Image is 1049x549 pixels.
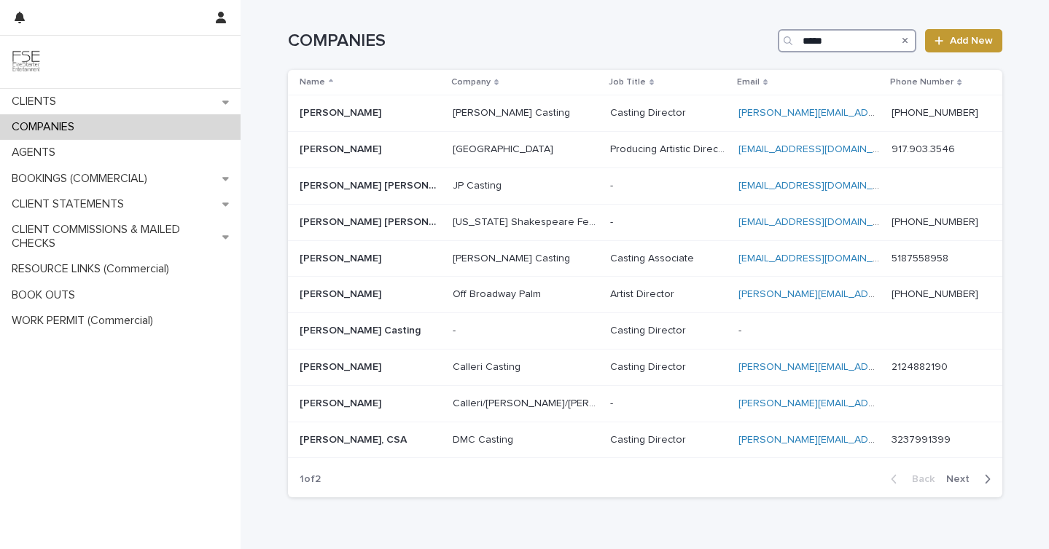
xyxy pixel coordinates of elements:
[738,435,983,445] a: [PERSON_NAME][EMAIL_ADDRESS][DOMAIN_NAME]
[610,285,677,301] p: Artist Director
[879,473,940,486] button: Back
[6,95,68,108] p: CLIENTS
[610,431,689,446] p: Casting Director
[738,108,983,118] a: [PERSON_NAME][EMAIL_ADDRESS][DOMAIN_NAME]
[453,250,573,265] p: [PERSON_NAME] Casting
[738,253,903,264] a: [EMAIL_ADDRESS][DOMAIN_NAME]
[610,395,616,410] p: -
[6,314,165,328] p: WORK PERMIT (Commercial)
[288,313,1002,349] tr: [PERSON_NAME] Casting[PERSON_NAME] Casting -- Casting DirectorCasting Director --
[892,144,955,154] a: 917.903.3546
[6,288,87,302] p: BOOK OUTS
[288,349,1002,385] tr: [PERSON_NAME][PERSON_NAME] Calleri CastingCalleri Casting Casting DirectorCasting Director [PERSO...
[738,289,983,299] a: [PERSON_NAME][EMAIL_ADDRESS][DOMAIN_NAME]
[610,250,697,265] p: Casting Associate
[288,167,1002,204] tr: [PERSON_NAME] [PERSON_NAME][PERSON_NAME] [PERSON_NAME] JP CastingJP Casting -- [EMAIL_ADDRESS][DO...
[453,177,504,192] p: JP Casting
[288,132,1002,168] tr: [PERSON_NAME][PERSON_NAME] [GEOGRAPHIC_DATA][GEOGRAPHIC_DATA] Producing Artistic DirectorProducin...
[610,358,689,374] p: Casting Director
[610,104,689,119] p: Casting Director
[610,322,689,337] p: Casting Director
[738,322,744,337] p: -
[288,277,1002,313] tr: [PERSON_NAME][PERSON_NAME] Off Broadway PalmOff Broadway Palm Artist DirectorArtist Director [PER...
[288,31,773,52] h1: COMPANIES
[300,74,325,90] p: Name
[288,385,1002,422] tr: [PERSON_NAME][PERSON_NAME] Calleri/[PERSON_NAME]/[PERSON_NAME]Calleri/[PERSON_NAME]/[PERSON_NAME]...
[6,172,159,186] p: BOOKINGS (COMMERCIAL)
[950,36,993,46] span: Add New
[892,108,978,118] a: [PHONE_NUMBER]
[903,474,935,484] span: Back
[6,197,136,211] p: CLIENT STATEMENTS
[300,141,384,156] p: [PERSON_NAME]
[288,240,1002,277] tr: [PERSON_NAME][PERSON_NAME] [PERSON_NAME] Casting[PERSON_NAME] Casting Casting AssociateCasting As...
[778,29,916,52] input: Search
[609,74,646,90] p: Job Title
[453,431,516,446] p: DMC Casting
[610,177,616,192] p: -
[925,29,1002,52] a: Add New
[892,362,948,372] a: 2124882190
[288,204,1002,240] tr: [PERSON_NAME] [PERSON_NAME][PERSON_NAME] [PERSON_NAME] [US_STATE] Shakespeare Festival[US_STATE] ...
[300,285,384,301] p: [PERSON_NAME]
[738,362,983,372] a: [PERSON_NAME][EMAIL_ADDRESS][DOMAIN_NAME]
[892,435,951,445] a: 3237991399
[288,422,1002,458] tr: [PERSON_NAME], CSA[PERSON_NAME], CSA DMC CastingDMC Casting Casting DirectorCasting Director [PER...
[12,47,41,76] img: 9JgRvJ3ETPGCJDhvPVA5
[892,217,978,227] a: [PHONE_NUMBER]
[300,104,384,119] p: [PERSON_NAME]
[940,473,1002,486] button: Next
[288,95,1002,132] tr: [PERSON_NAME][PERSON_NAME] [PERSON_NAME] Casting[PERSON_NAME] Casting Casting DirectorCasting Dir...
[738,217,903,227] a: [EMAIL_ADDRESS][DOMAIN_NAME]
[300,250,384,265] p: [PERSON_NAME]
[300,431,410,446] p: [PERSON_NAME], CSA
[453,358,523,374] p: Calleri Casting
[738,144,903,154] a: [EMAIL_ADDRESS][DOMAIN_NAME]
[6,120,86,134] p: COMPANIES
[453,104,573,119] p: [PERSON_NAME] Casting
[6,262,181,276] p: RESOURCE LINKS (Commercial)
[890,74,954,90] p: Phone Number
[300,213,445,229] p: [PERSON_NAME] [PERSON_NAME]
[946,474,978,484] span: Next
[300,395,384,410] p: [PERSON_NAME]
[288,462,332,497] p: 1 of 2
[300,322,424,337] p: [PERSON_NAME] Casting
[892,289,978,299] a: [PHONE_NUMBER]
[453,285,544,301] p: Off Broadway Palm
[453,395,601,410] p: Calleri/[PERSON_NAME]/[PERSON_NAME]
[738,181,903,191] a: [EMAIL_ADDRESS][DOMAIN_NAME]
[453,141,556,156] p: [GEOGRAPHIC_DATA]
[892,253,948,264] a: 5187558958
[610,213,616,229] p: -
[300,177,445,192] p: [PERSON_NAME] [PERSON_NAME]
[6,223,222,250] p: CLIENT COMMISSIONS & MAILED CHECKS
[737,74,760,90] p: Email
[300,358,384,374] p: [PERSON_NAME]
[453,213,601,229] p: [US_STATE] Shakespeare Festival
[453,322,459,337] p: -
[6,146,67,159] p: AGENTS
[451,74,491,90] p: Company
[610,141,730,156] p: Producing Artistic Director
[738,398,983,408] a: [PERSON_NAME][EMAIL_ADDRESS][DOMAIN_NAME]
